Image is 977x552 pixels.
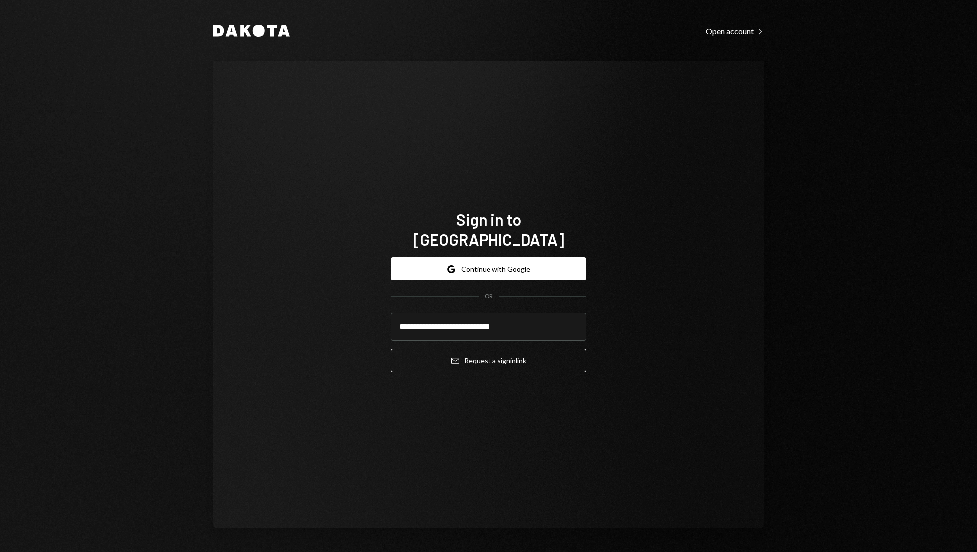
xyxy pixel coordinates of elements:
div: Open account [706,26,764,36]
a: Open account [706,25,764,36]
div: OR [485,292,493,301]
button: Request a signinlink [391,349,586,372]
h1: Sign in to [GEOGRAPHIC_DATA] [391,209,586,249]
button: Continue with Google [391,257,586,280]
